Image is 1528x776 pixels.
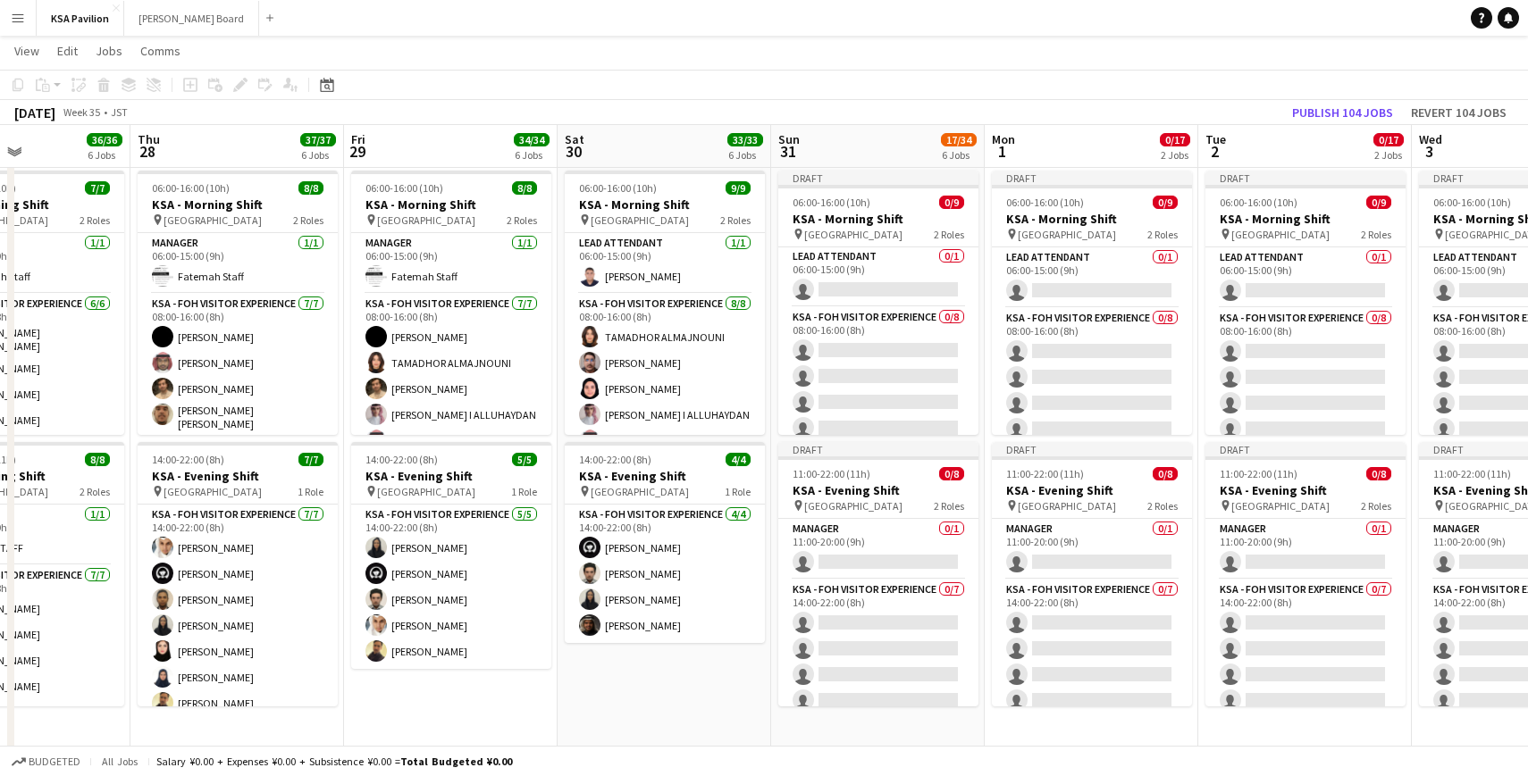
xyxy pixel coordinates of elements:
[29,755,80,768] span: Budgeted
[50,39,85,63] a: Edit
[1205,482,1406,498] h3: KSA - Evening Shift
[98,755,141,768] span: All jobs
[138,171,338,435] app-job-card: 06:00-16:00 (10h)8/8KSA - Morning Shift [GEOGRAPHIC_DATA]2 RolesManager1/106:00-15:00 (9h)Fatemah...
[1433,467,1511,480] span: 11:00-22:00 (11h)
[778,246,978,307] app-card-role: LEAD ATTENDANT0/106:00-15:00 (9h)
[1361,228,1391,241] span: 2 Roles
[934,499,964,513] span: 2 Roles
[1205,171,1406,185] div: Draft
[1018,228,1116,241] span: [GEOGRAPHIC_DATA]
[1205,442,1406,706] app-job-card: Draft11:00-22:00 (11h)0/8KSA - Evening Shift [GEOGRAPHIC_DATA]2 RolesManager0/111:00-20:00 (9h) K...
[1285,101,1400,124] button: Publish 104 jobs
[351,294,551,510] app-card-role: KSA - FOH Visitor Experience7/708:00-16:00 (8h)[PERSON_NAME]TAMADHOR ALMAJNOUNI[PERSON_NAME][PERS...
[85,453,110,466] span: 8/8
[512,181,537,195] span: 8/8
[14,43,39,59] span: View
[1153,467,1178,480] span: 0/8
[565,505,765,643] app-card-role: KSA - FOH Visitor Experience4/414:00-22:00 (8h)[PERSON_NAME][PERSON_NAME][PERSON_NAME][PERSON_NAME]
[138,505,338,721] app-card-role: KSA - FOH Visitor Experience7/714:00-22:00 (8h)[PERSON_NAME][PERSON_NAME][PERSON_NAME][PERSON_NAM...
[57,43,78,59] span: Edit
[992,171,1192,185] div: Draft
[992,247,1192,308] app-card-role: LEAD ATTENDANT0/106:00-15:00 (9h)
[1006,196,1084,209] span: 06:00-16:00 (10h)
[1160,133,1190,146] span: 0/17
[778,211,978,227] h3: KSA - Morning Shift
[1205,519,1406,580] app-card-role: Manager0/111:00-20:00 (9h)
[992,442,1192,456] div: Draft
[1203,141,1226,162] span: 2
[1404,101,1514,124] button: Revert 104 jobs
[565,468,765,484] h3: KSA - Evening Shift
[377,213,475,227] span: [GEOGRAPHIC_DATA]
[514,133,550,146] span: 34/34
[351,505,551,669] app-card-role: KSA - FOH Visitor Experience5/514:00-22:00 (8h)[PERSON_NAME][PERSON_NAME][PERSON_NAME][PERSON_NAM...
[348,141,365,162] span: 29
[1205,171,1406,435] div: Draft06:00-16:00 (10h)0/9KSA - Morning Shift [GEOGRAPHIC_DATA]2 RolesLEAD ATTENDANT0/106:00-15:00...
[793,467,870,480] span: 11:00-22:00 (11h)
[939,196,964,209] span: 0/9
[400,755,512,768] span: Total Budgeted ¥0.00
[720,213,751,227] span: 2 Roles
[591,213,689,227] span: [GEOGRAPHIC_DATA]
[1374,148,1403,162] div: 2 Jobs
[992,482,1192,498] h3: KSA - Evening Shift
[1205,247,1406,308] app-card-role: LEAD ATTENDANT0/106:00-15:00 (9h)
[992,171,1192,435] div: Draft06:00-16:00 (10h)0/9KSA - Morning Shift [GEOGRAPHIC_DATA]2 RolesLEAD ATTENDANT0/106:00-15:00...
[1161,148,1189,162] div: 2 Jobs
[298,485,323,498] span: 1 Role
[579,453,651,466] span: 14:00-22:00 (8h)
[778,442,978,706] app-job-card: Draft11:00-22:00 (11h)0/8KSA - Evening Shift [GEOGRAPHIC_DATA]2 RolesManager0/111:00-20:00 (9h) K...
[351,442,551,669] app-job-card: 14:00-22:00 (8h)5/5KSA - Evening Shift [GEOGRAPHIC_DATA]1 RoleKSA - FOH Visitor Experience5/514:0...
[778,482,978,498] h3: KSA - Evening Shift
[87,133,122,146] span: 36/36
[14,104,55,121] div: [DATE]
[365,453,438,466] span: 14:00-22:00 (8h)
[152,453,224,466] span: 14:00-22:00 (8h)
[298,181,323,195] span: 8/8
[1018,499,1116,513] span: [GEOGRAPHIC_DATA]
[804,499,903,513] span: [GEOGRAPHIC_DATA]
[565,294,765,536] app-card-role: KSA - FOH Visitor Experience8/808:00-16:00 (8h)TAMADHOR ALMAJNOUNI[PERSON_NAME][PERSON_NAME][PERS...
[164,485,262,498] span: [GEOGRAPHIC_DATA]
[138,131,160,147] span: Thu
[133,39,188,63] a: Comms
[1220,196,1297,209] span: 06:00-16:00 (10h)
[565,233,765,294] app-card-role: LEAD ATTENDANT1/106:00-15:00 (9h)[PERSON_NAME]
[1419,131,1442,147] span: Wed
[992,211,1192,227] h3: KSA - Morning Shift
[591,485,689,498] span: [GEOGRAPHIC_DATA]
[351,233,551,294] app-card-role: Manager1/106:00-15:00 (9h)Fatemah Staff
[1147,499,1178,513] span: 2 Roles
[992,442,1192,706] app-job-card: Draft11:00-22:00 (11h)0/8KSA - Evening Shift [GEOGRAPHIC_DATA]2 RolesManager0/111:00-20:00 (9h) K...
[7,39,46,63] a: View
[565,171,765,435] div: 06:00-16:00 (10h)9/9KSA - Morning Shift [GEOGRAPHIC_DATA]2 RolesLEAD ATTENDANT1/106:00-15:00 (9h)...
[156,755,512,768] div: Salary ¥0.00 + Expenses ¥0.00 + Subsistence ¥0.00 =
[351,468,551,484] h3: KSA - Evening Shift
[992,308,1192,550] app-card-role: KSA - FOH Visitor Experience0/808:00-16:00 (8h)
[351,196,551,213] h3: KSA - Morning Shift
[293,213,323,227] span: 2 Roles
[1416,141,1442,162] span: 3
[579,181,657,195] span: 06:00-16:00 (10h)
[512,453,537,466] span: 5/5
[1153,196,1178,209] span: 0/9
[992,131,1015,147] span: Mon
[138,233,338,294] app-card-role: Manager1/106:00-15:00 (9h)Fatemah Staff
[1366,467,1391,480] span: 0/8
[1205,131,1226,147] span: Tue
[80,485,110,498] span: 2 Roles
[726,181,751,195] span: 9/9
[778,171,978,435] div: Draft06:00-16:00 (10h)0/9KSA - Morning Shift [GEOGRAPHIC_DATA]2 RolesLEAD ATTENDANT0/106:00-15:00...
[778,171,978,185] div: Draft
[565,442,765,643] app-job-card: 14:00-22:00 (8h)4/4KSA - Evening Shift [GEOGRAPHIC_DATA]1 RoleKSA - FOH Visitor Experience4/414:0...
[300,133,336,146] span: 37/37
[85,181,110,195] span: 7/7
[562,141,584,162] span: 30
[37,1,124,36] button: KSA Pavilion
[1231,499,1330,513] span: [GEOGRAPHIC_DATA]
[778,442,978,456] div: Draft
